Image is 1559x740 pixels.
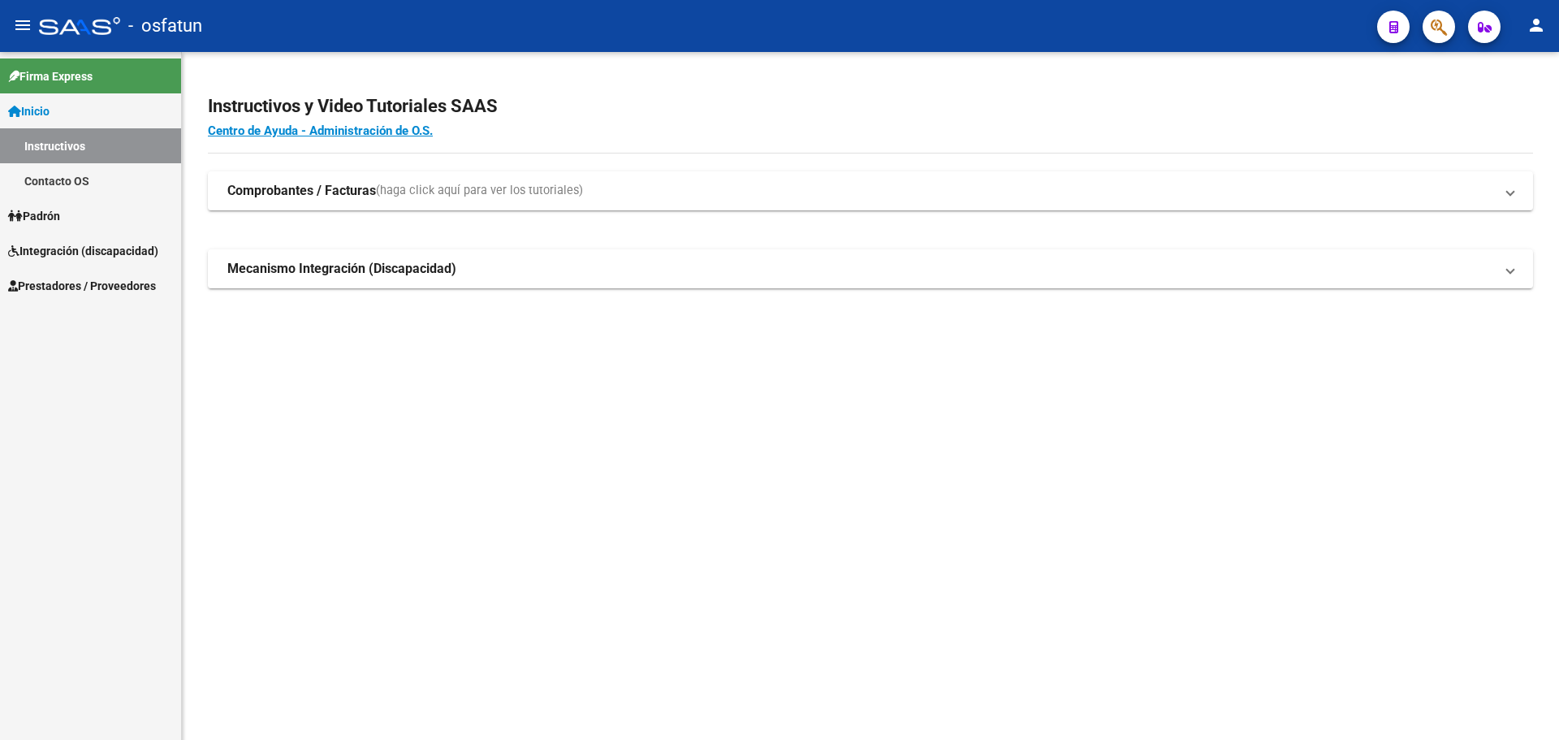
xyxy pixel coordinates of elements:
iframe: Intercom live chat [1504,685,1543,724]
span: Firma Express [8,67,93,85]
strong: Mecanismo Integración (Discapacidad) [227,260,456,278]
h2: Instructivos y Video Tutoriales SAAS [208,91,1533,122]
span: Padrón [8,207,60,225]
mat-expansion-panel-header: Comprobantes / Facturas(haga click aquí para ver los tutoriales) [208,171,1533,210]
strong: Comprobantes / Facturas [227,182,376,200]
span: Inicio [8,102,50,120]
mat-expansion-panel-header: Mecanismo Integración (Discapacidad) [208,249,1533,288]
mat-icon: person [1527,15,1546,35]
span: Integración (discapacidad) [8,242,158,260]
span: (haga click aquí para ver los tutoriales) [376,182,583,200]
mat-icon: menu [13,15,32,35]
a: Centro de Ayuda - Administración de O.S. [208,123,433,138]
span: Prestadores / Proveedores [8,277,156,295]
span: - osfatun [128,8,202,44]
